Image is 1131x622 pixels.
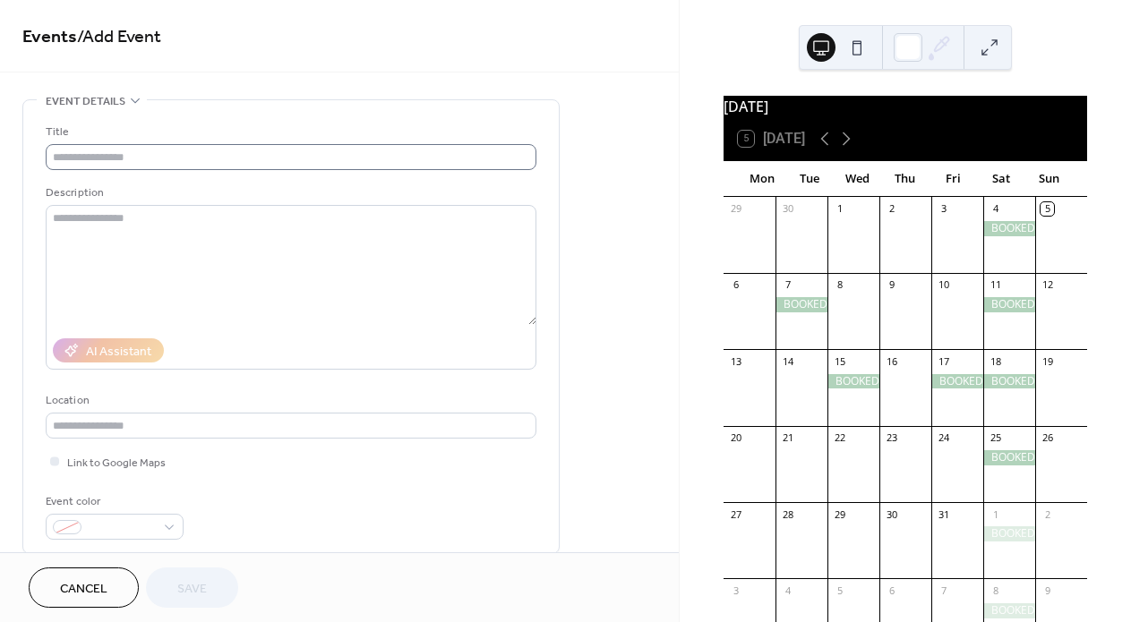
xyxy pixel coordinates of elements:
span: / Add Event [77,20,161,55]
div: Sun [1025,161,1073,197]
div: 23 [885,431,898,445]
div: 30 [781,202,794,216]
div: Event color [46,492,180,511]
div: 3 [937,202,950,216]
div: 29 [729,202,742,216]
div: 2 [885,202,898,216]
div: 14 [781,354,794,368]
div: 21 [781,431,794,445]
div: Mon [738,161,785,197]
div: 27 [729,507,742,521]
div: BOOKED [983,374,1035,389]
div: 1 [989,507,1002,521]
div: 3 [729,584,742,597]
div: 30 [885,507,898,521]
div: 18 [989,354,1002,368]
div: 17 [937,354,950,368]
div: Thu [881,161,929,197]
div: 12 [1041,278,1054,292]
div: 15 [833,354,846,368]
div: 13 [729,354,742,368]
span: Cancel [60,580,107,599]
div: 31 [937,507,950,521]
div: Title [46,123,533,141]
div: BOOKED [931,374,983,389]
div: 20 [729,431,742,445]
div: 28 [781,507,794,521]
div: BOOKED [983,526,1035,541]
div: 9 [1041,584,1054,597]
div: 24 [937,431,950,445]
div: 7 [937,584,950,597]
div: 5 [833,584,846,597]
div: 4 [989,202,1002,216]
div: Sat [977,161,1024,197]
div: 6 [729,278,742,292]
div: 6 [885,584,898,597]
span: Event details [46,92,125,111]
div: 25 [989,431,1002,445]
div: Tue [785,161,833,197]
div: BOOKED [983,450,1035,465]
div: 10 [937,278,950,292]
div: 1 [833,202,846,216]
div: BOOKED [983,221,1035,236]
div: 16 [885,354,898,368]
div: 7 [781,278,794,292]
div: 22 [833,431,846,445]
div: 26 [1041,431,1054,445]
div: BOOKED [775,297,827,312]
div: 11 [989,278,1002,292]
div: 2 [1041,507,1054,521]
a: Events [22,20,77,55]
div: BOOKED [827,374,879,389]
div: 9 [885,278,898,292]
div: 29 [833,507,846,521]
div: BOOKED [983,297,1035,312]
div: Wed [834,161,881,197]
div: 8 [833,278,846,292]
div: [DATE] [724,96,1087,117]
div: 4 [781,584,794,597]
div: 5 [1041,202,1054,216]
span: Link to Google Maps [67,454,166,473]
div: Location [46,391,533,410]
div: Description [46,183,533,202]
div: 8 [989,584,1002,597]
div: 19 [1041,354,1054,368]
button: Cancel [29,567,139,608]
div: BOOKED [983,603,1035,618]
div: Fri [930,161,977,197]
